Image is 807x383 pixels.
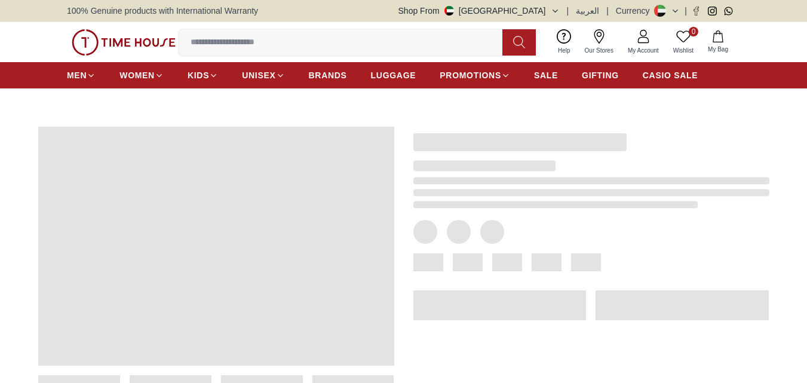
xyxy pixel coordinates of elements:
span: BRANDS [309,69,347,81]
a: BRANDS [309,65,347,86]
span: | [685,5,687,17]
span: CASIO SALE [643,69,698,81]
a: SALE [534,65,558,86]
span: Wishlist [668,46,698,55]
a: 0Wishlist [666,27,701,57]
img: ... [72,29,176,56]
a: Help [551,27,578,57]
span: Help [553,46,575,55]
a: KIDS [188,65,218,86]
a: Whatsapp [724,7,733,16]
span: SALE [534,69,558,81]
a: Our Stores [578,27,621,57]
span: UNISEX [242,69,275,81]
span: | [606,5,609,17]
span: WOMEN [119,69,155,81]
a: Instagram [708,7,717,16]
a: GIFTING [582,65,619,86]
a: CASIO SALE [643,65,698,86]
span: MEN [67,69,87,81]
a: UNISEX [242,65,284,86]
span: 0 [689,27,698,36]
span: LUGGAGE [371,69,416,81]
span: PROMOTIONS [440,69,501,81]
a: Facebook [692,7,701,16]
span: GIFTING [582,69,619,81]
span: Our Stores [580,46,618,55]
span: My Bag [703,45,733,54]
img: United Arab Emirates [444,6,454,16]
a: PROMOTIONS [440,65,510,86]
span: My Account [623,46,664,55]
button: My Bag [701,28,735,56]
span: | [567,5,569,17]
button: Shop From[GEOGRAPHIC_DATA] [398,5,560,17]
span: KIDS [188,69,209,81]
div: Currency [616,5,655,17]
button: العربية [576,5,599,17]
a: MEN [67,65,96,86]
a: WOMEN [119,65,164,86]
a: LUGGAGE [371,65,416,86]
span: 100% Genuine products with International Warranty [67,5,258,17]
